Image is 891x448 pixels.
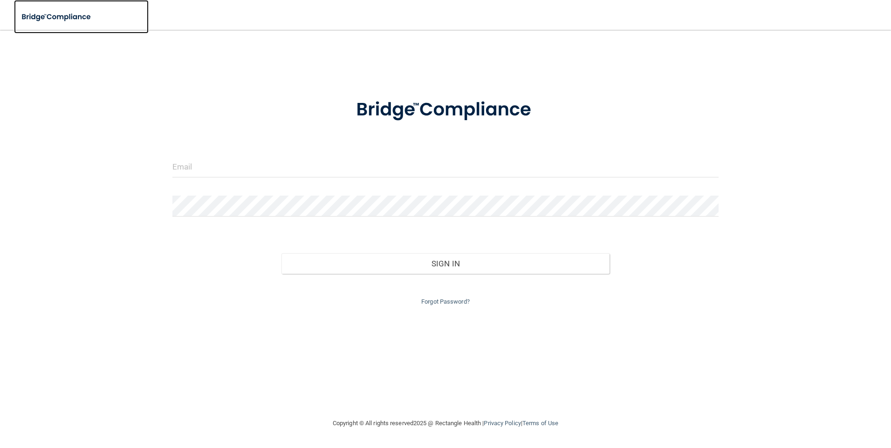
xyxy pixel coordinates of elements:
[172,156,719,177] input: Email
[14,7,100,27] img: bridge_compliance_login_screen.278c3ca4.svg
[522,420,558,427] a: Terms of Use
[730,382,880,419] iframe: Drift Widget Chat Controller
[281,253,610,274] button: Sign In
[275,408,616,438] div: Copyright © All rights reserved 2025 @ Rectangle Health | |
[484,420,521,427] a: Privacy Policy
[337,86,554,134] img: bridge_compliance_login_screen.278c3ca4.svg
[421,298,470,305] a: Forgot Password?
